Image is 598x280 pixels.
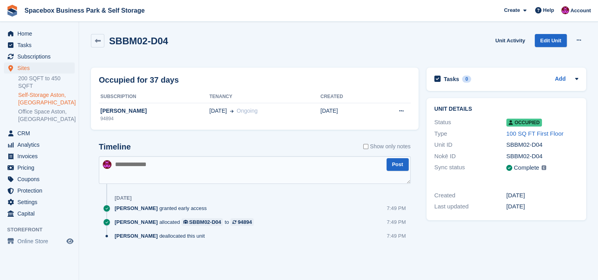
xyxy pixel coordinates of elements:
[4,62,75,74] a: menu
[561,6,569,14] img: Shitika Balanath
[17,51,65,62] span: Subscriptions
[387,158,409,171] button: Post
[504,6,520,14] span: Create
[17,236,65,247] span: Online Store
[4,174,75,185] a: menu
[230,218,254,226] a: 94894
[4,236,75,247] a: menu
[4,28,75,39] a: menu
[387,232,406,240] div: 7:49 PM
[17,139,65,150] span: Analytics
[541,165,546,170] img: icon-info-grey-7440780725fd019a000dd9b08b2336e03edf1995a4989e88bcd33f0948082b44.svg
[18,108,75,123] a: Office Space Aston, [GEOGRAPHIC_DATA]
[237,108,258,114] span: Ongoing
[506,191,578,200] div: [DATE]
[4,197,75,208] a: menu
[17,162,65,173] span: Pricing
[506,152,578,161] div: SBBM02-D04
[387,204,406,212] div: 7:49 PM
[115,218,158,226] span: [PERSON_NAME]
[99,107,209,115] div: [PERSON_NAME]
[387,218,406,226] div: 7:49 PM
[17,28,65,39] span: Home
[434,191,506,200] div: Created
[99,115,209,122] div: 94894
[506,119,542,127] span: Occupied
[506,130,564,137] a: 100 SQ FT First Floor
[115,232,209,240] div: deallocated this unit
[4,40,75,51] a: menu
[6,5,18,17] img: stora-icon-8386f47178a22dfd0bd8f6a31ec36ba5ce8667c1dd55bd0f319d3a0aa187defe.svg
[492,34,528,47] a: Unit Activity
[555,75,566,84] a: Add
[462,76,471,83] div: 0
[99,91,209,103] th: Subscription
[109,36,168,46] h2: SBBM02-D04
[209,91,321,103] th: Tenancy
[115,232,158,240] span: [PERSON_NAME]
[17,62,65,74] span: Sites
[115,195,132,201] div: [DATE]
[434,106,578,112] h2: Unit details
[4,208,75,219] a: menu
[65,236,75,246] a: Preview store
[506,140,578,149] div: SBBM02-D04
[543,6,554,14] span: Help
[209,107,227,115] span: [DATE]
[238,218,252,226] div: 94894
[321,103,373,127] td: [DATE]
[115,204,158,212] span: [PERSON_NAME]
[17,174,65,185] span: Coupons
[434,152,506,161] div: Nokē ID
[434,202,506,211] div: Last updated
[535,34,567,47] a: Edit Unit
[4,162,75,173] a: menu
[115,218,258,226] div: allocated to
[17,197,65,208] span: Settings
[4,151,75,162] a: menu
[7,226,79,234] span: Storefront
[17,128,65,139] span: CRM
[17,185,65,196] span: Protection
[506,202,578,211] div: [DATE]
[570,7,591,15] span: Account
[434,140,506,149] div: Unit ID
[99,74,179,86] h2: Occupied for 37 days
[434,163,506,173] div: Sync status
[363,142,411,151] label: Show only notes
[181,218,223,226] a: SBBM02-D04
[189,218,221,226] div: SBBM02-D04
[99,142,131,151] h2: Timeline
[4,128,75,139] a: menu
[18,91,75,106] a: Self-Storage Aston, [GEOGRAPHIC_DATA]
[444,76,459,83] h2: Tasks
[321,91,373,103] th: Created
[434,129,506,138] div: Type
[4,51,75,62] a: menu
[363,142,368,151] input: Show only notes
[17,151,65,162] span: Invoices
[514,163,539,172] div: Complete
[115,204,211,212] div: granted early access
[103,160,111,169] img: Shitika Balanath
[18,75,75,90] a: 200 SQFT to 450 SQFT
[434,118,506,127] div: Status
[17,208,65,219] span: Capital
[4,185,75,196] a: menu
[4,139,75,150] a: menu
[21,4,148,17] a: Spacebox Business Park & Self Storage
[17,40,65,51] span: Tasks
